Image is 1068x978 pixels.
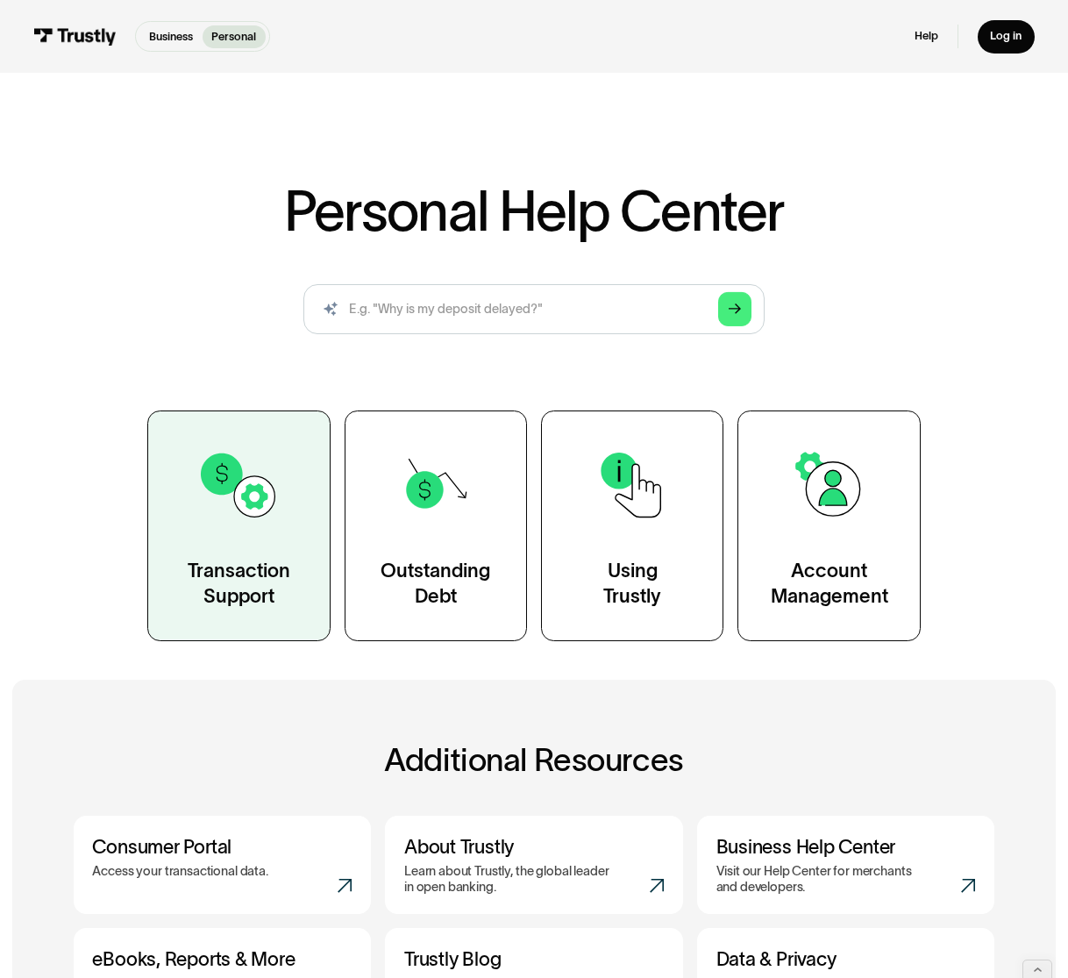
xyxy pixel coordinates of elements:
[541,410,723,641] a: UsingTrustly
[716,835,976,858] h3: Business Help Center
[139,25,203,48] a: Business
[303,284,764,335] form: Search
[990,29,1022,43] div: Log in
[188,558,290,609] div: Transaction Support
[74,816,372,914] a: Consumer PortalAccess your transactional data.
[92,835,352,858] h3: Consumer Portal
[404,864,617,895] p: Learn about Trustly, the global leader in open banking.
[716,864,929,895] p: Visit our Help Center for merchants and developers.
[33,28,116,46] img: Trustly Logo
[303,284,764,335] input: search
[92,864,268,879] p: Access your transactional data.
[915,29,938,43] a: Help
[404,835,664,858] h3: About Trustly
[381,558,490,609] div: Outstanding Debt
[385,816,683,914] a: About TrustlyLearn about Trustly, the global leader in open banking.
[697,816,995,914] a: Business Help CenterVisit our Help Center for merchants and developers.
[147,410,330,641] a: TransactionSupport
[92,947,352,970] h3: eBooks, Reports & More
[74,743,995,778] h2: Additional Resources
[737,410,920,641] a: AccountManagement
[211,28,256,45] p: Personal
[771,558,888,609] div: Account Management
[284,183,784,239] h1: Personal Help Center
[978,20,1035,54] a: Log in
[149,28,193,45] p: Business
[345,410,527,641] a: OutstandingDebt
[404,947,664,970] h3: Trustly Blog
[716,947,976,970] h3: Data & Privacy
[203,25,267,48] a: Personal
[603,558,661,609] div: Using Trustly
